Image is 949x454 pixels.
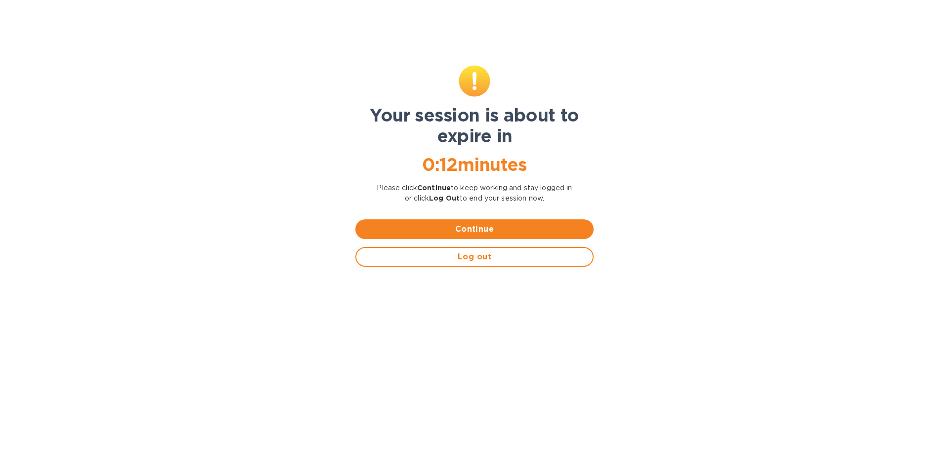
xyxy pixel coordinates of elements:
b: Continue [417,184,451,192]
h1: Your session is about to expire in [355,105,594,146]
span: Log out [364,251,585,263]
h1: 0 : 12 minutes [355,154,594,175]
p: Please click to keep working and stay logged in or click to end your session now. [355,183,594,204]
button: Log out [355,247,594,267]
b: Log Out [429,194,460,202]
button: Continue [355,219,594,239]
span: Continue [363,223,586,235]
